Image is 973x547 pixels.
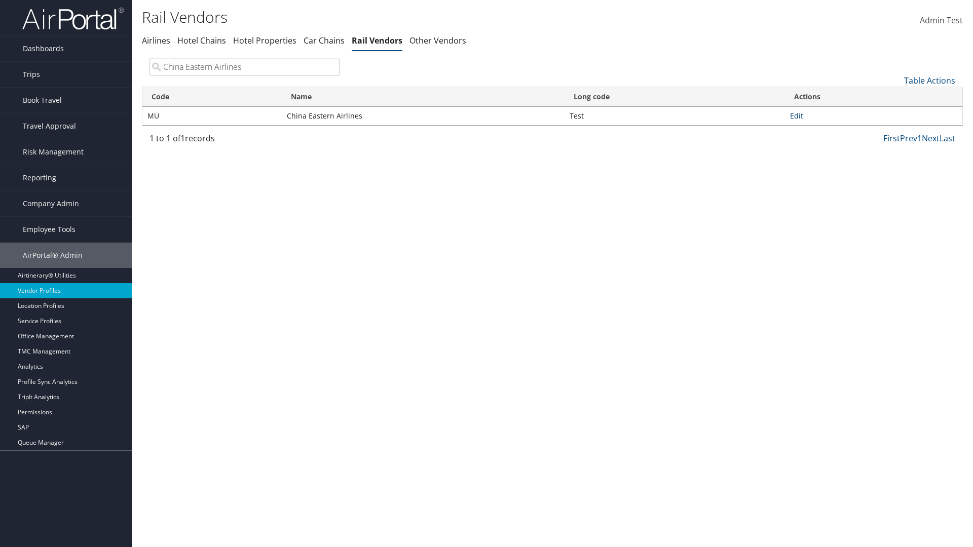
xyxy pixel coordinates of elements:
span: Travel Approval [23,113,76,139]
a: Prev [900,133,917,144]
input: Search [149,58,340,76]
span: Employee Tools [23,217,76,242]
span: Risk Management [23,139,84,165]
a: Table Actions [904,75,955,86]
a: Hotel Properties [233,35,296,46]
div: 1 to 1 of records [149,132,340,149]
td: Test [565,107,785,125]
a: Car Chains [304,35,345,46]
span: Dashboards [23,36,64,61]
span: Admin Test [920,15,963,26]
span: Company Admin [23,191,79,216]
span: AirPortal® Admin [23,243,83,268]
a: 1 [917,133,922,144]
a: Last [940,133,955,144]
a: Next [922,133,940,144]
a: First [883,133,900,144]
a: Rail Vendors [352,35,402,46]
a: Admin Test [920,5,963,36]
th: Name: activate to sort column descending [282,87,565,107]
span: Book Travel [23,88,62,113]
th: Actions [785,87,962,107]
th: Code: activate to sort column ascending [142,87,282,107]
a: Other Vendors [409,35,466,46]
h1: Rail Vendors [142,7,689,28]
span: Trips [23,62,40,87]
td: China Eastern Airlines [282,107,565,125]
a: Hotel Chains [177,35,226,46]
a: Edit [790,111,803,121]
img: airportal-logo.png [22,7,124,30]
a: Airlines [142,35,170,46]
th: Long code: activate to sort column ascending [565,87,785,107]
span: Reporting [23,165,56,190]
td: MU [142,107,282,125]
span: 1 [180,133,185,144]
